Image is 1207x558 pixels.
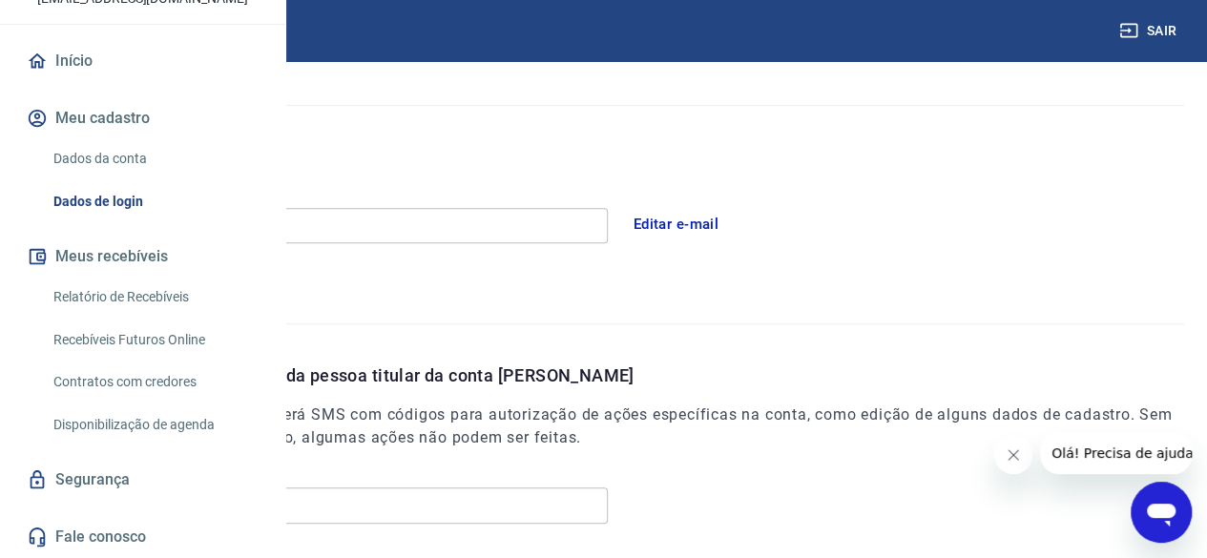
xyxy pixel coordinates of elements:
button: Editar e-mail [623,204,730,244]
button: Sair [1115,13,1184,49]
a: Contratos com credores [46,362,262,402]
h6: É o número de celular que receberá SMS com códigos para autorização de ações específicas na conta... [46,403,1184,449]
a: Dados da conta [46,139,262,178]
iframe: Botão para abrir a janela de mensagens [1131,482,1192,543]
a: Relatório de Recebíveis [46,278,262,317]
iframe: Fechar mensagem [994,436,1032,474]
p: Cadastre o número de celular da pessoa titular da conta [PERSON_NAME] [46,362,1184,388]
button: Meu cadastro [23,97,262,139]
a: Disponibilização de agenda [46,405,262,444]
iframe: Mensagem da empresa [1040,432,1192,474]
a: Dados de login [46,182,262,221]
button: Meus recebíveis [23,236,262,278]
a: Recebíveis Futuros Online [46,320,262,360]
a: Segurança [23,459,262,501]
a: Fale conosco [23,516,262,558]
a: Início [23,40,262,82]
span: Olá! Precisa de ajuda? [11,13,160,29]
